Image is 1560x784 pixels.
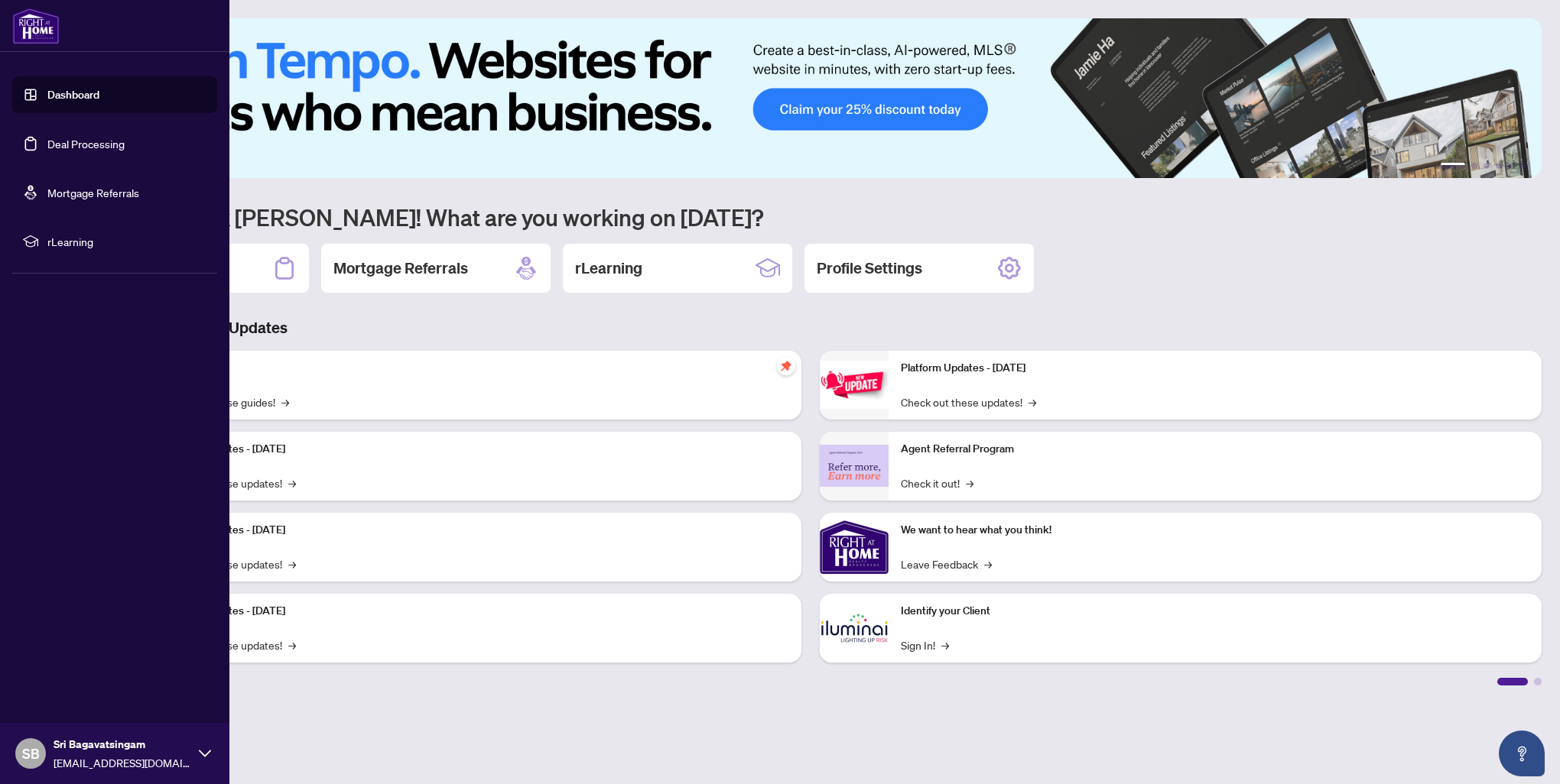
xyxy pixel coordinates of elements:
[1520,163,1526,169] button: 6
[1441,163,1465,169] button: 1
[47,186,139,199] a: Mortgage Referrals
[817,258,922,279] h2: Profile Settings
[161,441,789,458] p: Platform Updates - [DATE]
[1508,163,1514,169] button: 5
[54,736,191,753] span: Sri Bagavatsingam
[54,754,191,771] span: [EMAIL_ADDRESS][DOMAIN_NAME]
[161,360,789,377] p: Self-Help
[820,361,889,409] img: Platform Updates - June 23, 2025
[1499,731,1545,776] button: Open asap
[281,394,289,410] span: →
[820,594,889,663] img: Identify your Client
[288,637,296,653] span: →
[1471,163,1477,169] button: 2
[901,637,949,653] a: Sign In!→
[820,513,889,582] img: We want to hear what you think!
[333,258,468,279] h2: Mortgage Referrals
[288,556,296,572] span: →
[161,603,789,620] p: Platform Updates - [DATE]
[47,88,99,102] a: Dashboard
[575,258,642,279] h2: rLearning
[901,522,1529,539] p: We want to hear what you think!
[966,475,973,491] span: →
[80,202,1542,232] h1: Welcome back [PERSON_NAME]! What are you working on [DATE]?
[901,603,1529,620] p: Identify your Client
[820,445,889,487] img: Agent Referral Program
[901,556,992,572] a: Leave Feedback→
[288,475,296,491] span: →
[1484,163,1490,169] button: 3
[22,743,40,764] span: SB
[161,522,789,539] p: Platform Updates - [DATE]
[901,475,973,491] a: Check it out!→
[901,360,1529,377] p: Platform Updates - [DATE]
[941,637,949,653] span: →
[12,8,60,44] img: logo
[47,233,206,250] span: rLearning
[901,394,1036,410] a: Check out these updates!→
[47,137,125,151] a: Deal Processing
[1029,394,1036,410] span: →
[80,18,1542,178] img: Slide 0
[901,441,1529,458] p: Agent Referral Program
[984,556,992,572] span: →
[80,317,1542,339] h3: Brokerage & Industry Updates
[777,357,795,375] span: pushpin
[1496,163,1502,169] button: 4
